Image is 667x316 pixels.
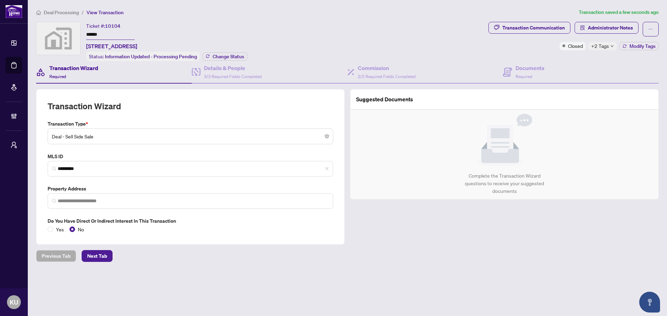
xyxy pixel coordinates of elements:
span: Change Status [213,54,244,59]
div: Ticket #: [86,22,121,30]
img: logo [6,5,22,18]
button: Transaction Communication [488,22,570,34]
article: Suggested Documents [356,95,413,104]
span: No [75,225,87,233]
span: 3/3 Required Fields Completed [204,74,262,79]
label: Property Address [48,185,333,193]
button: Next Tab [82,250,113,262]
img: svg%3e [36,22,80,55]
span: Deal - Sell Side Sale [52,130,329,143]
span: user-switch [10,142,17,148]
div: Status: [86,52,200,61]
span: down [610,44,614,48]
span: Modify Tags [629,44,656,49]
h4: Documents [516,64,544,72]
span: close [325,166,329,171]
h2: Transaction Wizard [48,101,121,112]
span: close-circle [325,134,329,138]
button: Change Status [203,52,247,61]
span: 10104 [105,23,121,29]
span: Administrator Notes [588,22,633,33]
div: Transaction Communication [502,22,565,33]
span: Information Updated - Processing Pending [105,53,197,60]
button: Modify Tags [619,42,659,50]
span: Closed [568,42,583,50]
span: View Transaction [87,9,124,16]
span: 2/2 Required Fields Completed [358,74,415,79]
button: Previous Tab [36,250,76,262]
div: Complete the Transaction Wizard questions to receive your suggested documents [458,172,552,195]
span: Next Tab [87,250,107,262]
h4: Transaction Wizard [49,64,98,72]
li: / [82,8,84,16]
img: search_icon [52,166,56,171]
span: Required [516,74,532,79]
h4: Details & People [204,64,262,72]
span: KU [10,297,18,307]
span: Required [49,74,66,79]
label: Do you have direct or indirect interest in this transaction [48,217,333,225]
article: Transaction saved a few seconds ago [579,8,659,16]
span: solution [580,25,585,30]
span: +2 Tags [591,42,609,50]
button: Administrator Notes [575,22,639,34]
img: Null State Icon [477,114,532,166]
label: MLS ID [48,153,333,160]
button: Open asap [639,292,660,313]
img: search_icon [52,199,56,203]
span: [STREET_ADDRESS] [86,42,137,50]
span: Yes [53,225,67,233]
span: ellipsis [648,27,653,32]
span: Deal Processing [44,9,79,16]
label: Transaction Type [48,120,333,128]
h4: Commission [358,64,415,72]
span: home [36,10,41,15]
